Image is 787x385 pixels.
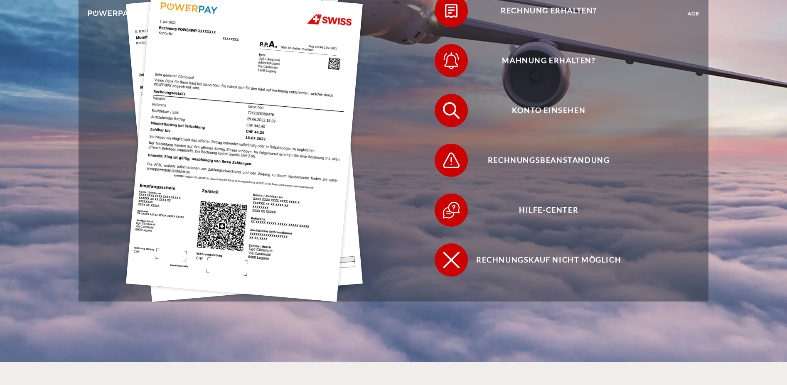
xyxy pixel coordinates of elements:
span: Hilfe-Center [447,194,650,227]
button: Rechnungsbeanstandung [435,144,651,177]
a: agb [681,6,706,21]
img: qb_warning.svg [441,150,462,171]
img: qb_bell.svg [441,50,462,71]
button: Hilfe-Center [435,194,651,227]
a: Home [209,6,240,21]
button: Konto einsehen [435,94,651,127]
a: DIE RECHNUNG [244,6,301,21]
img: qb_search.svg [441,100,462,121]
img: qb_help.svg [441,200,462,221]
span: Rechnungsbeanstandung [447,144,650,177]
a: SUPPORT [305,6,344,21]
img: qb_close.svg [441,250,462,270]
button: Rechnungskauf nicht möglich [435,243,651,277]
button: Mahnung erhalten? [435,44,651,77]
img: logo-swiss-white.svg [88,9,192,17]
span: Konto einsehen [447,94,650,127]
span: Rechnungskauf nicht möglich [447,243,650,277]
span: Mahnung erhalten? [447,44,650,77]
